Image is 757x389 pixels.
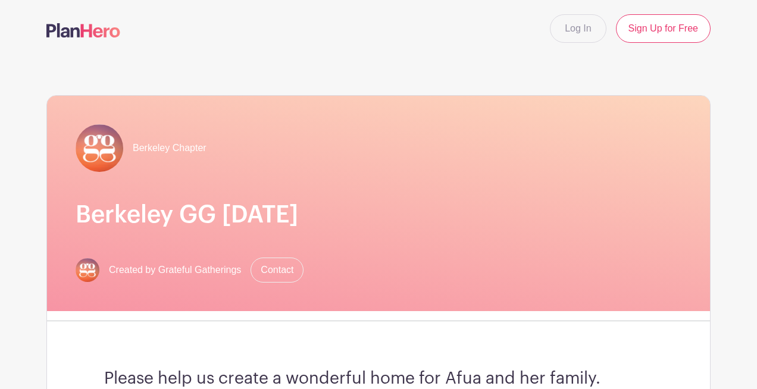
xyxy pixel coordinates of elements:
span: Berkeley Chapter [133,141,207,155]
a: Log In [550,14,606,43]
img: gg-logo-planhero-final.png [76,124,123,172]
img: gg-logo-planhero-final.png [76,258,99,282]
a: Contact [251,258,304,283]
span: Created by Grateful Gatherings [109,263,241,277]
a: Sign Up for Free [616,14,711,43]
h1: Berkeley GG [DATE] [76,200,681,229]
h3: Please help us create a wonderful home for Afua and her family. [104,369,653,389]
img: logo-507f7623f17ff9eddc593b1ce0a138ce2505c220e1c5a4e2b4648c50719b7d32.svg [46,23,120,37]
